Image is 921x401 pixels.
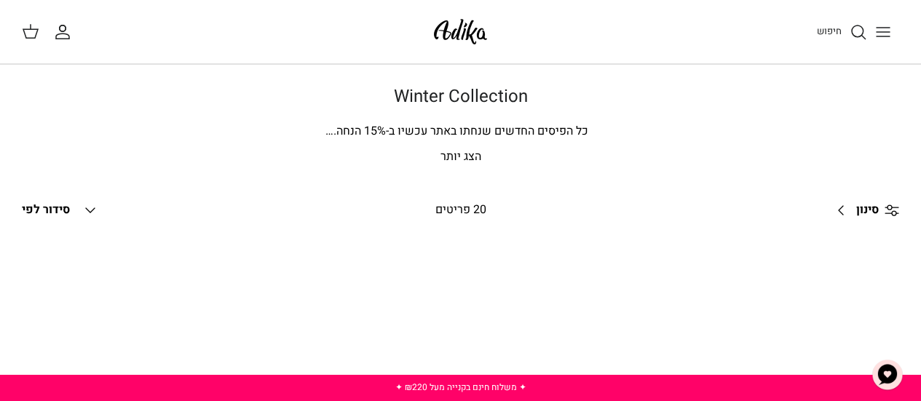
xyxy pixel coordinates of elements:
div: 20 פריטים [352,201,569,220]
span: סידור לפי [22,201,70,218]
span: 15 [364,122,377,140]
img: Adika IL [430,15,491,49]
h1: Winter Collection [22,87,899,108]
span: % הנחה. [325,122,386,140]
a: סינון [827,193,899,228]
span: כל הפיסים החדשים שנחתו באתר עכשיו ב- [386,122,588,140]
button: סידור לפי [22,194,99,226]
a: חיפוש [817,23,867,41]
a: החשבון שלי [54,23,77,41]
button: Toggle menu [867,16,899,48]
span: סינון [856,201,879,220]
button: צ'אט [866,353,909,397]
span: חיפוש [817,24,842,38]
p: הצג יותר [22,148,899,167]
a: ✦ משלוח חינם בקנייה מעל ₪220 ✦ [395,381,526,394]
